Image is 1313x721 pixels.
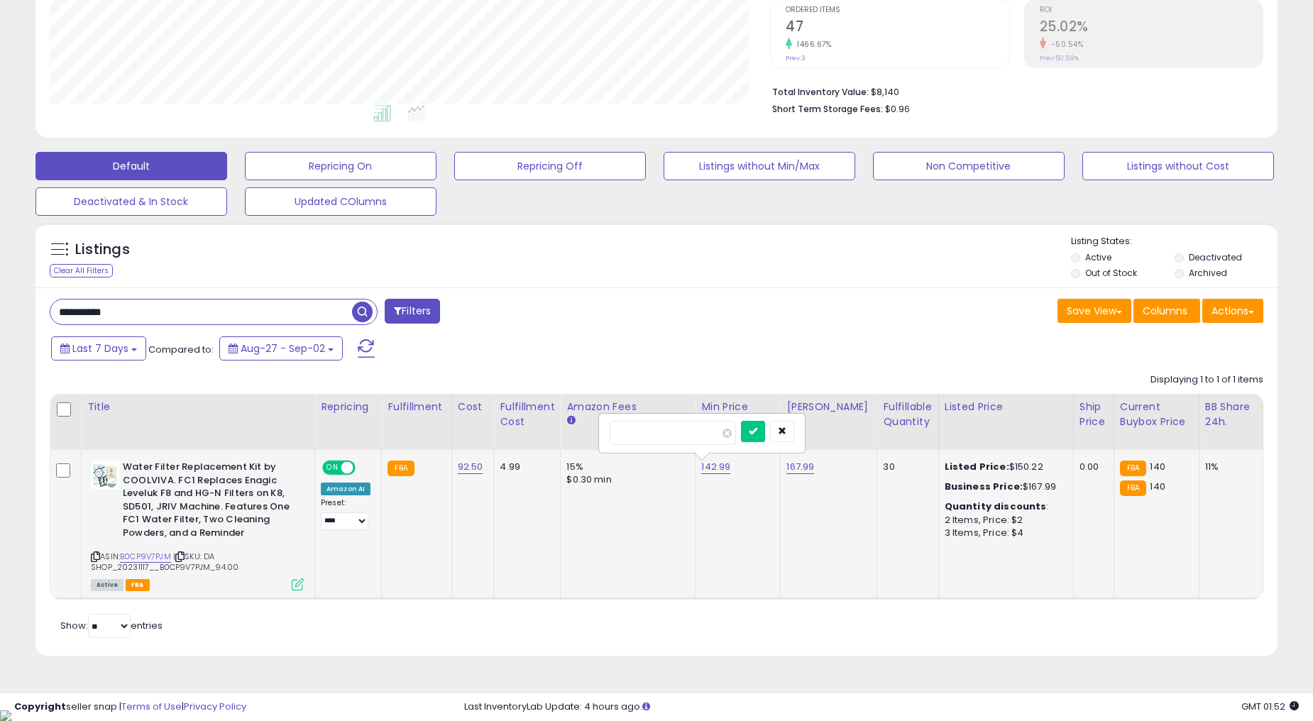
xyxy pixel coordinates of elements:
small: FBA [1120,461,1146,476]
a: 142.99 [701,460,730,474]
div: Listed Price [945,400,1067,414]
span: 2025-09-10 01:52 GMT [1241,700,1299,713]
label: Out of Stock [1085,267,1137,279]
div: Ship Price [1079,400,1108,429]
div: Preset: [321,498,370,530]
label: Active [1085,251,1111,263]
small: -50.54% [1046,39,1084,50]
div: Last InventoryLab Update: 4 hours ago. [464,700,1300,714]
div: 0.00 [1079,461,1103,473]
a: 92.50 [458,460,483,474]
span: All listings currently available for purchase on Amazon [91,579,123,591]
button: Columns [1133,299,1200,323]
div: 30 [883,461,927,473]
div: : [945,500,1062,513]
span: Last 7 Days [72,341,128,356]
label: Archived [1189,267,1227,279]
div: Clear All Filters [50,264,113,277]
span: 140 [1150,460,1165,473]
div: Fulfillable Quantity [883,400,932,429]
b: Short Term Storage Fees: [772,103,883,115]
div: Title [87,400,309,414]
a: 167.99 [786,460,814,474]
b: Water Filter Replacement Kit by COOLVIVA. FC1 Replaces Enagic Leveluk F8 and HG-N Filters on K8, ... [123,461,295,543]
div: Amazon AI [321,483,370,495]
a: B0CP9V7PJM [120,551,171,563]
div: 11% [1205,461,1252,473]
div: Fulfillment [388,400,445,414]
div: 15% [566,461,684,473]
div: Current Buybox Price [1120,400,1193,429]
div: Amazon Fees [566,400,689,414]
button: Save View [1057,299,1131,323]
div: Fulfillment Cost [500,400,554,429]
div: $150.22 [945,461,1062,473]
b: Listed Price: [945,460,1009,473]
b: Business Price: [945,480,1023,493]
div: BB Share 24h. [1205,400,1257,429]
button: Listings without Cost [1082,152,1274,180]
strong: Copyright [14,700,66,713]
p: Listing States: [1071,235,1278,248]
span: Ordered Items [786,6,1009,14]
button: Last 7 Days [51,336,146,360]
small: Amazon Fees. [566,414,575,427]
button: Updated COlumns [245,187,436,216]
small: Prev: 50.59% [1040,54,1079,62]
button: Repricing Off [454,152,646,180]
li: $8,140 [772,82,1253,99]
div: Displaying 1 to 1 of 1 items [1150,373,1263,387]
div: 2 Items, Price: $2 [945,514,1062,527]
b: Total Inventory Value: [772,86,869,98]
b: Quantity discounts [945,500,1047,513]
span: ROI [1040,6,1263,14]
button: Listings without Min/Max [664,152,855,180]
button: Repricing On [245,152,436,180]
div: [PERSON_NAME] [786,400,871,414]
small: Prev: 3 [786,54,806,62]
div: Repricing [321,400,375,414]
small: FBA [1120,480,1146,496]
button: Non Competitive [873,152,1065,180]
div: Cost [458,400,488,414]
span: Columns [1143,304,1187,318]
div: 4.99 [500,461,549,473]
div: 3 Items, Price: $4 [945,527,1062,539]
div: ASIN: [91,461,304,589]
a: Privacy Policy [184,700,246,713]
h2: 47 [786,18,1009,38]
span: Compared to: [148,343,214,356]
div: $167.99 [945,480,1062,493]
span: 140 [1150,480,1165,493]
span: Aug-27 - Sep-02 [241,341,325,356]
small: FBA [388,461,414,476]
a: Terms of Use [121,700,182,713]
h2: 25.02% [1040,18,1263,38]
span: OFF [353,462,376,474]
button: Default [35,152,227,180]
span: | SKU: DA SHOP_20231117__B0CP9V7PJM_94.00 [91,551,238,572]
h5: Listings [75,240,130,260]
span: ON [324,462,341,474]
button: Aug-27 - Sep-02 [219,336,343,360]
img: 414Be-G1HvL._SL40_.jpg [91,461,119,489]
div: seller snap | | [14,700,246,714]
span: Show: entries [60,619,163,632]
span: $0.96 [885,102,910,116]
button: Filters [385,299,440,324]
small: 1466.67% [792,39,831,50]
button: Deactivated & In Stock [35,187,227,216]
label: Deactivated [1189,251,1242,263]
div: $0.30 min [566,473,684,486]
span: FBA [126,579,150,591]
div: Min Price [701,400,774,414]
button: Actions [1202,299,1263,323]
